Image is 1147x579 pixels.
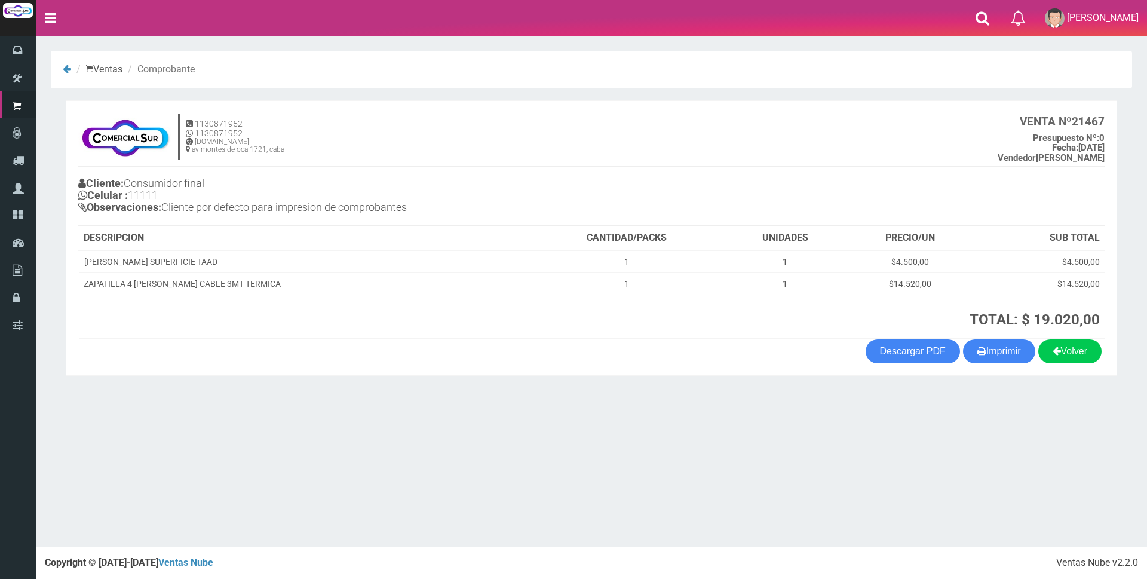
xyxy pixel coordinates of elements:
td: [PERSON_NAME] SUPERFICIE TAAD [79,250,529,273]
img: Logo grande [3,3,33,18]
td: $4.500,00 [845,250,974,273]
b: Observaciones: [78,201,161,213]
td: $4.500,00 [974,250,1105,273]
td: 1 [529,250,725,273]
li: Ventas [73,63,122,76]
b: 0 [1033,133,1105,143]
th: CANTIDAD/PACKS [529,226,725,250]
strong: Fecha: [1052,142,1078,153]
img: User Image [1045,8,1065,28]
a: Descargar PDF [866,339,960,363]
a: Ventas Nube [158,557,213,568]
td: $14.520,00 [845,272,974,295]
h6: [DOMAIN_NAME] av montes de oca 1721, caba [186,138,284,154]
img: f695dc5f3a855ddc19300c990e0c55a2.jpg [78,113,172,161]
h5: 1130871952 1130871952 [186,120,284,138]
a: Volver [1038,339,1102,363]
td: 1 [725,250,846,273]
td: 1 [529,272,725,295]
div: Ventas Nube v2.2.0 [1056,556,1138,570]
span: [PERSON_NAME] [1067,12,1139,23]
th: UNIDADES [725,226,846,250]
strong: VENTA Nº [1020,115,1072,128]
strong: Copyright © [DATE]-[DATE] [45,557,213,568]
strong: TOTAL: $ 19.020,00 [970,311,1100,328]
b: 21467 [1020,115,1105,128]
td: $14.520,00 [974,272,1105,295]
th: DESCRIPCION [79,226,529,250]
th: PRECIO/UN [845,226,974,250]
td: 1 [725,272,846,295]
b: [DATE] [1052,142,1105,153]
b: Cliente: [78,177,124,189]
strong: Presupuesto Nº: [1033,133,1099,143]
button: Imprimir [963,339,1035,363]
th: SUB TOTAL [974,226,1105,250]
li: Comprobante [125,63,195,76]
b: Celular : [78,189,128,201]
b: [PERSON_NAME] [998,152,1105,163]
strong: Vendedor [998,152,1036,163]
h4: Consumidor final 11111 Cliente por defecto para impresion de comprobantes [78,174,591,219]
td: ZAPATILLA 4 [PERSON_NAME] CABLE 3MT TERMICA [79,272,529,295]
